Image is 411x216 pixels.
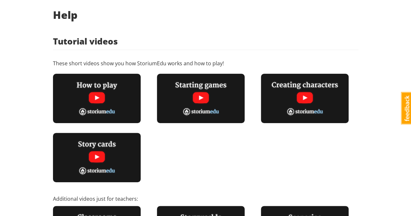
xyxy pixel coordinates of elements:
[157,74,245,123] img: Starting games
[53,133,141,182] img: All about story cards
[53,195,358,203] p: Additional videos just for teachers:
[53,37,358,46] h3: Tutorial videos
[53,9,358,20] h2: Help
[53,74,141,123] img: How to play
[261,74,349,123] img: Creating characters
[53,60,358,67] p: These short videos show you how StoriumEdu works and how to play!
